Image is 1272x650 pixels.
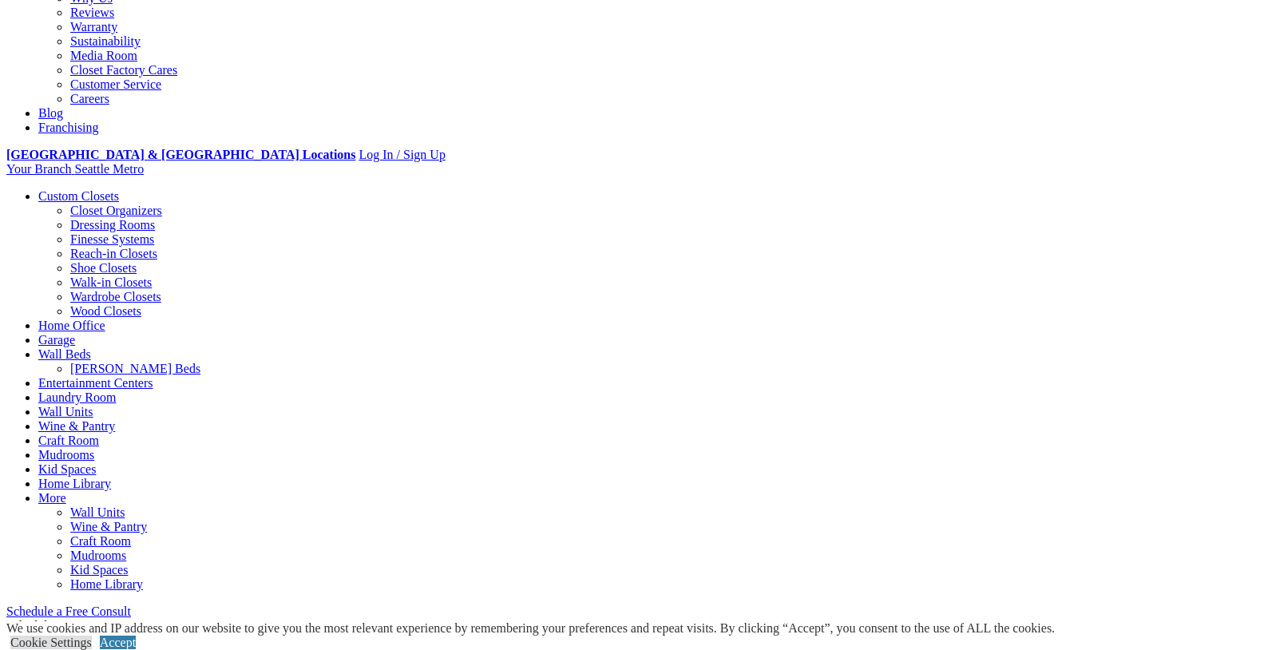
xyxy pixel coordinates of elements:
[70,520,147,533] a: Wine & Pantry
[6,162,144,176] a: Your Branch Seattle Metro
[70,92,109,105] a: Careers
[74,162,144,176] span: Seattle Metro
[70,549,126,562] a: Mudrooms
[70,275,152,289] a: Walk-in Closets
[38,189,119,203] a: Custom Closets
[38,319,105,332] a: Home Office
[38,121,99,134] a: Franchising
[6,148,355,161] a: [GEOGRAPHIC_DATA] & [GEOGRAPHIC_DATA] Locations
[70,534,131,548] a: Craft Room
[70,20,117,34] a: Warranty
[38,376,153,390] a: Entertainment Centers
[70,563,128,577] a: Kid Spaces
[6,604,131,618] a: Schedule a Free Consult (opens a dropdown menu)
[70,34,141,48] a: Sustainability
[38,390,116,404] a: Laundry Room
[70,261,137,275] a: Shoe Closets
[70,77,161,91] a: Customer Service
[38,462,96,476] a: Kid Spaces
[70,505,125,519] a: Wall Units
[6,619,139,647] span: Schedule Your
[70,362,200,375] a: [PERSON_NAME] Beds
[70,63,177,77] a: Closet Factory Cares
[38,347,91,361] a: Wall Beds
[70,218,155,232] a: Dressing Rooms
[38,333,75,347] a: Garage
[38,477,111,490] a: Home Library
[70,232,154,246] a: Finesse Systems
[70,6,114,19] a: Reviews
[100,636,136,649] a: Accept
[38,448,94,462] a: Mudrooms
[38,434,99,447] a: Craft Room
[70,304,141,318] a: Wood Closets
[38,106,63,120] a: Blog
[70,577,143,591] a: Home Library
[38,419,115,433] a: Wine & Pantry
[6,162,71,176] span: Your Branch
[70,204,162,217] a: Closet Organizers
[70,247,157,260] a: Reach-in Closets
[10,636,92,649] a: Cookie Settings
[70,290,161,303] a: Wardrobe Closets
[38,491,66,505] a: More menu text will display only on big screen
[70,49,137,62] a: Media Room
[6,621,1055,636] div: We use cookies and IP address on our website to give you the most relevant experience by remember...
[359,148,445,161] a: Log In / Sign Up
[38,405,93,418] a: Wall Units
